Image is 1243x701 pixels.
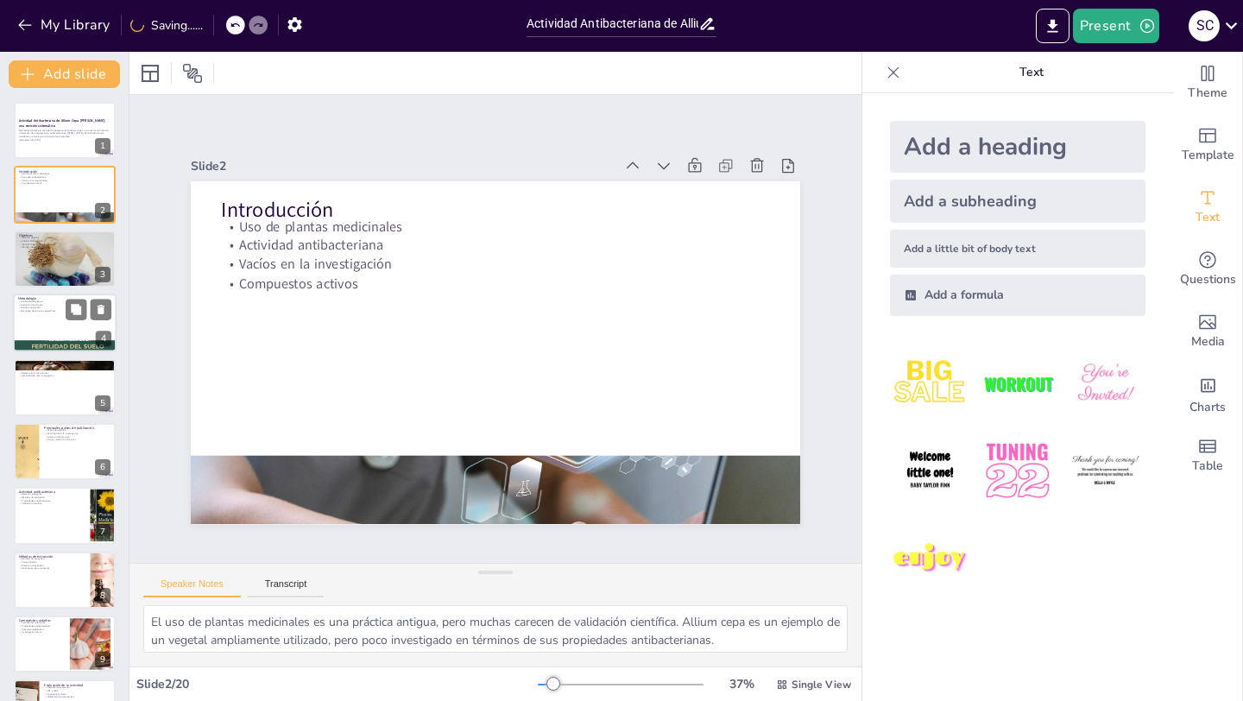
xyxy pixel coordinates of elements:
div: S C [1189,10,1220,41]
p: Uso de plantas medicinales [221,218,769,237]
p: Vacíos en la investigación [221,256,769,275]
div: Add a heading [890,121,1145,173]
p: Vacíos en la investigación [19,179,110,182]
p: Métodos de extracción [19,558,85,561]
p: Validación científica [19,502,85,506]
p: Interés en Allium cepa [44,435,110,439]
div: 3 [14,231,116,287]
textarea: El uso de plantas medicinales es una práctica antigua, pero muchas carecen de validación científi... [143,605,848,653]
p: Resultados del análisis bibliográfico [19,361,110,366]
div: 6 [95,459,110,475]
img: 7.jpeg [890,519,970,599]
p: Objetivos [19,233,110,238]
span: Theme [1188,84,1227,103]
p: Métodos de evaluación [19,496,85,500]
div: Saving...... [130,17,203,34]
button: Export to PowerPoint [1036,9,1069,43]
img: 6.jpeg [1065,431,1145,511]
p: Parte utilizada [19,560,85,564]
div: Add text boxes [1173,176,1242,238]
button: My Library [13,11,117,39]
p: Actividad antibacteriana [19,489,85,495]
div: 7 [95,524,110,540]
span: Questions [1180,270,1236,289]
p: Métodos de extracción [19,246,110,249]
p: Exclusión de artículos [18,303,111,306]
div: Get real-time input from your audience [1173,238,1242,300]
div: Change the overall theme [1173,52,1242,114]
div: 3 [95,267,110,282]
p: Metodología [18,296,111,301]
div: Add charts and graphs [1173,363,1242,425]
img: 4.jpeg [890,431,970,511]
div: Add a table [1173,425,1242,487]
p: Período de estudio [18,306,111,310]
p: Búsqueda de términos específicos [18,310,111,313]
strong: Actividad Antibacteriana de Allium Cepa [PERSON_NAME]: una revisión sistemática [19,118,105,128]
button: Delete Slide [91,300,111,320]
span: Template [1182,146,1234,165]
p: Identificación de partes utilizadas [19,243,110,246]
p: Bacterias patógenas [19,493,85,496]
button: Transcript [248,578,325,597]
p: Importancia clínica [44,692,110,696]
p: Introducción [221,196,769,224]
div: Add images, graphics, shapes or video [1173,300,1242,363]
div: Add ready made slides [1173,114,1242,176]
div: 4 [13,294,117,352]
p: Compuestos activos [19,181,110,185]
p: Este estudio analiza la actividad antibacteriana de Allium cepa L. a través de una revisión siste... [19,129,110,138]
button: Duplicate Slide [66,300,86,320]
p: Métodos de evaluación [44,685,110,689]
span: Single View [792,678,851,692]
p: Validación de tratamientos [44,695,110,698]
p: Necesidad de más investigación [19,374,110,377]
button: S C [1189,9,1220,43]
div: 6 [14,423,116,480]
p: Compuestos aislados [19,618,65,623]
div: Add a little bit of body text [890,230,1145,268]
span: Text [1196,208,1220,227]
button: Speaker Notes [143,578,241,597]
div: Slide 2 / 20 [136,676,538,692]
button: Add slide [9,60,120,88]
p: Uso en medicina tradicional [44,439,110,442]
p: MIC y MBC [44,689,110,692]
div: 8 [95,588,110,603]
div: 5 [14,359,116,416]
p: Uso de plantas medicinales [19,172,110,175]
p: Aislamiento de compuestos [19,567,85,571]
p: Generated with [URL] [19,138,110,142]
p: Contribución a la investigación [44,432,110,435]
p: Propiedades antibacterianas [19,625,65,628]
div: 37 % [721,676,762,692]
p: Compuestos relevantes [19,622,65,625]
img: 3.jpeg [1065,344,1145,424]
p: Criterios de inclusión [19,368,110,371]
img: 5.jpeg [977,431,1057,511]
p: Potencial terapéutico [19,628,65,631]
span: Table [1192,457,1223,476]
p: Análisis bibliométrico [19,239,110,243]
div: 8 [14,552,116,609]
p: Text [907,52,1156,93]
p: Relevancia de los artículos [19,371,110,375]
div: 9 [95,652,110,667]
img: 1.jpeg [890,344,970,424]
span: Position [182,63,203,84]
div: Slide 2 [191,158,614,174]
div: Add a subheading [890,180,1145,223]
p: Análisis bibliométrico [18,300,111,304]
p: Propiedades antibacterianas [19,500,85,503]
button: Present [1073,9,1159,43]
span: Charts [1189,398,1226,417]
div: 5 [95,395,110,411]
p: Total de artículos [19,364,110,368]
p: Introducción [19,168,110,174]
p: Principales países de publicación [44,426,110,431]
p: Actividad antibacteriana [221,237,769,256]
p: Países destacados [44,429,110,433]
div: Layout [136,60,164,87]
p: Métodos de extracción [19,553,85,559]
span: Media [1191,332,1225,351]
